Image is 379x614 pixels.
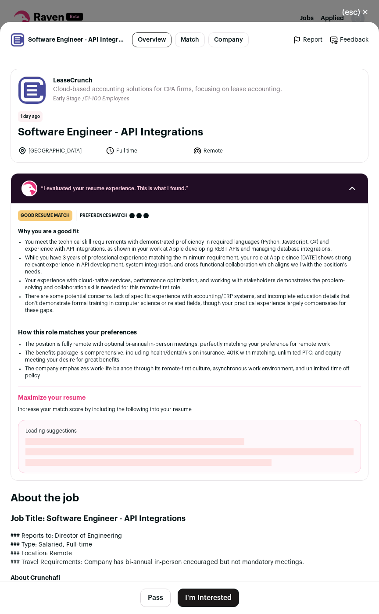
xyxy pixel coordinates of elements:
[25,254,354,275] li: While you have 3 years of professional experience matching the minimum requirement, your role at ...
[178,589,239,607] button: I'm Interested
[208,32,249,47] a: Company
[25,341,354,348] li: The position is fully remote with optional bi-annual in-person meetings, perfectly matching your ...
[53,96,82,102] li: Early Stage
[18,394,361,402] h2: Maximize your resume
[18,228,361,235] h2: Why you are a good fit
[85,96,129,101] span: 51-100 Employees
[193,146,275,155] li: Remote
[175,32,205,47] a: Match
[332,3,379,22] button: Close modal
[293,35,322,44] a: Report
[25,349,354,363] li: The benefits package is comprehensive, including health/dental/vision insurance, 401K with matchi...
[11,491,368,505] h2: About the job
[106,146,188,155] li: Full time
[25,277,354,291] li: Your experience with cloud-native services, performance optimization, and working with stakeholde...
[18,111,43,122] span: 1 day ago
[18,146,100,155] li: [GEOGRAPHIC_DATA]
[18,210,72,221] div: good resume match
[329,35,368,44] a: Feedback
[25,293,354,314] li: There are some potential concerns: lack of specific experience with accounting/ERP systems, and i...
[80,211,128,220] span: Preferences match
[25,365,354,379] li: The company emphasizes work-life balance through its remote-first culture, asynchronous work envi...
[18,77,46,104] img: be6e34204a7fef546d48defbaf8b86a12970769d819953e2a95e4b5cda0ed113.jpg
[18,328,361,337] h2: How this role matches your preferences
[11,574,368,582] h3: About Crunchafi
[11,33,24,46] img: be6e34204a7fef546d48defbaf8b86a12970769d819953e2a95e4b5cda0ed113.jpg
[132,32,172,47] a: Overview
[82,96,129,102] li: /
[18,125,361,139] h1: Software Engineer - API Integrations
[41,185,338,192] span: “I evaluated your resume experience. This is what I found.”
[18,420,361,473] div: Loading suggestions
[28,35,125,44] span: Software Engineer - API Integrations
[53,85,282,94] span: Cloud-based accounting solutions for CPA firms, focusing on lease accounting.
[53,76,282,85] span: LeaseCrunch
[11,512,368,525] h2: Job Title: Software Engineer - API Integrations
[140,589,171,607] button: Pass
[18,406,361,413] p: Increase your match score by including the following into your resume
[25,238,354,252] li: You meet the technical skill requirements with demonstrated proficiency in required languages (Py...
[11,532,368,567] p: ### Reports to: Director of Engineering ### Type: Salaried, Full-time ### Location: Remote ### Tr...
